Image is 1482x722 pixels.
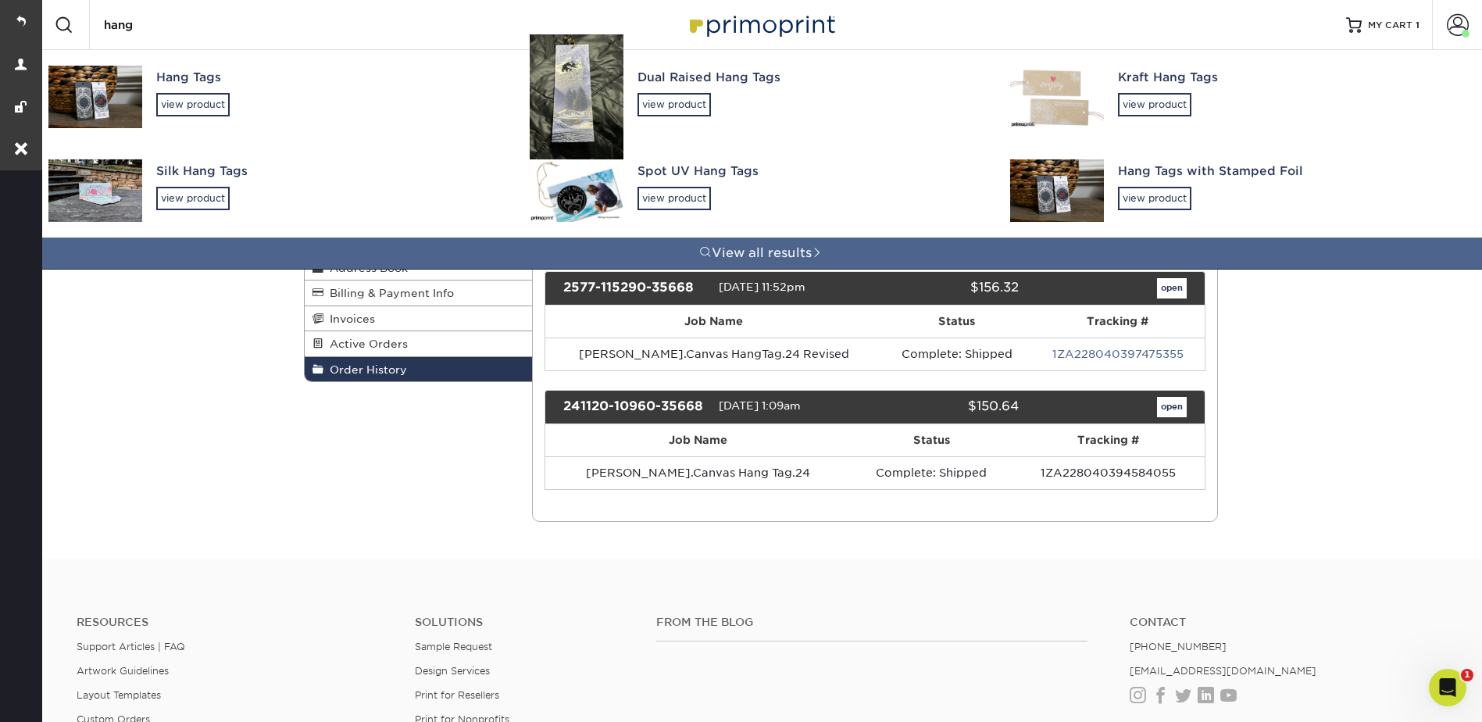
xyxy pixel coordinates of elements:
img: Hang Tags [48,66,142,128]
a: open [1157,397,1187,417]
a: Hang Tags with Stamped Foilview product [1001,144,1482,238]
th: Status [882,306,1031,338]
span: 1 [1461,669,1473,681]
a: open [1157,278,1187,298]
a: Silk Hang Tagsview product [39,144,520,238]
img: Kraft Hang Tags [1010,66,1104,128]
a: Invoices [305,306,533,331]
img: Dual Raised Hang Tags [530,34,623,159]
input: SEARCH PRODUCTS..... [102,16,255,34]
a: Design Services [415,665,490,677]
a: Active Orders [305,331,533,356]
a: Contact [1130,616,1445,629]
div: view product [156,187,230,210]
div: view product [637,93,711,116]
td: [PERSON_NAME].Canvas HangTag.24 Revised [545,338,882,370]
td: Complete: Shipped [882,338,1031,370]
img: Silk Hang Tags [48,159,142,222]
img: Spot UV Hang Tags [530,159,623,222]
a: 1ZA228040397475355 [1052,348,1184,360]
a: [EMAIL_ADDRESS][DOMAIN_NAME] [1130,665,1316,677]
th: Job Name [545,306,882,338]
div: 2577-115290-35668 [552,278,719,298]
a: [PHONE_NUMBER] [1130,641,1227,652]
td: [PERSON_NAME].Canvas Hang Tag.24 [545,456,851,489]
a: Spot UV Hang Tagsview product [520,144,1002,238]
a: Print for Resellers [415,689,499,701]
div: view product [1118,93,1191,116]
div: Dual Raised Hang Tags [637,69,983,87]
th: Tracking # [1031,306,1204,338]
a: Layout Templates [77,689,161,701]
iframe: Intercom live chat [1429,669,1466,706]
h4: Solutions [415,616,633,629]
img: Hang Tags with Stamped Foil [1010,159,1104,222]
span: Invoices [323,313,375,325]
a: Kraft Hang Tagsview product [1001,50,1482,144]
a: Support Articles | FAQ [77,641,185,652]
a: View all results [39,238,1482,269]
span: Active Orders [323,338,408,350]
div: Hang Tags [156,69,502,87]
a: Dual Raised Hang Tagsview product [520,50,1002,144]
h4: From the Blog [656,616,1087,629]
div: Hang Tags with Stamped Foil [1118,163,1463,180]
span: [DATE] 11:52pm [719,281,805,293]
a: Hang Tagsview product [39,50,520,144]
div: $156.32 [863,278,1030,298]
div: view product [156,93,230,116]
span: Billing & Payment Info [323,287,454,299]
span: 1 [1416,20,1420,30]
th: Job Name [545,424,851,456]
a: Sample Request [415,641,492,652]
h4: Resources [77,616,391,629]
div: 241120-10960-35668 [552,397,719,417]
div: Kraft Hang Tags [1118,69,1463,87]
th: Tracking # [1012,424,1205,456]
div: Spot UV Hang Tags [637,163,983,180]
td: Complete: Shipped [851,456,1012,489]
div: view product [637,187,711,210]
span: [DATE] 1:09am [719,399,801,412]
div: view product [1118,187,1191,210]
th: Status [851,424,1012,456]
span: Order History [323,363,407,376]
span: MY CART [1368,19,1412,32]
a: Order History [305,357,533,381]
div: Silk Hang Tags [156,163,502,180]
div: $150.64 [863,397,1030,417]
td: 1ZA228040394584055 [1012,456,1205,489]
a: Billing & Payment Info [305,281,533,306]
img: Primoprint [683,8,839,41]
a: Artwork Guidelines [77,665,169,677]
span: Address Book [323,262,408,274]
